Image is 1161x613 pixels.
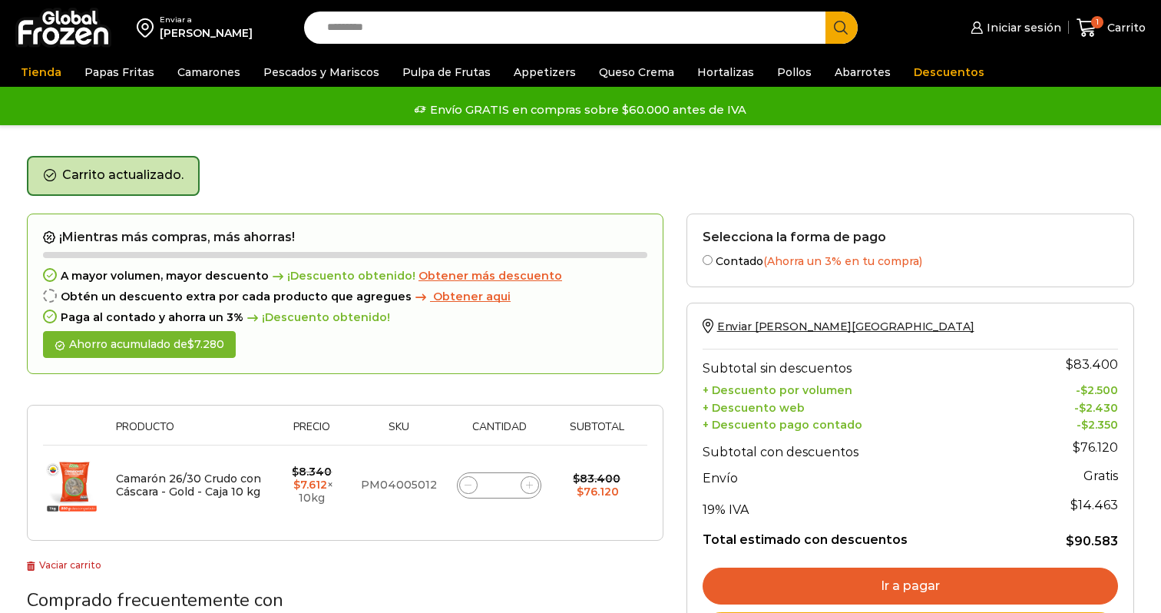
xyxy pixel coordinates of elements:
[412,290,511,303] a: Obtener aqui
[906,58,992,87] a: Descuentos
[690,58,762,87] a: Hortalizas
[43,230,647,245] h2: ¡Mientras más compras, más ahorras!
[292,465,332,479] bdi: 8.340
[717,320,974,333] span: Enviar [PERSON_NAME][GEOGRAPHIC_DATA]
[703,320,974,333] a: Enviar [PERSON_NAME][GEOGRAPHIC_DATA]
[418,270,562,283] a: Obtener más descuento
[256,58,387,87] a: Pescados y Mariscos
[1083,469,1118,483] strong: Gratis
[433,290,511,303] span: Obtener aqui
[703,255,713,265] input: Contado(Ahorra un 3% en tu compra)
[703,568,1118,605] a: Ir a pagar
[1081,418,1088,432] span: $
[1103,20,1146,35] span: Carrito
[27,559,101,571] a: Vaciar carrito
[573,472,620,485] bdi: 83.400
[1080,383,1087,397] span: $
[43,290,647,303] div: Obtén un descuento extra por cada producto que agregues
[506,58,584,87] a: Appetizers
[983,20,1061,35] span: Iniciar sesión
[1091,16,1103,28] span: 1
[703,349,1024,379] th: Subtotal sin descuentos
[1073,440,1118,455] bdi: 76.120
[395,58,498,87] a: Pulpa de Frutas
[825,12,858,44] button: Search button
[13,58,69,87] a: Tienda
[577,485,584,499] span: $
[77,58,162,87] a: Papas Fritas
[43,331,236,358] div: Ahorro acumulado de
[187,337,194,351] span: $
[577,485,619,499] bdi: 76.120
[292,465,299,479] span: $
[1066,534,1074,548] span: $
[1070,498,1078,512] span: $
[271,446,352,525] td: × 10kg
[1079,401,1118,415] bdi: 2.430
[243,311,390,324] span: ¡Descuento obtenido!
[1066,357,1118,372] bdi: 83.400
[27,156,200,196] div: Carrito actualizado.
[27,588,283,612] span: Comprado frecuentemente con
[703,379,1024,397] th: + Descuento por volumen
[703,520,1024,549] th: Total estimado con descuentos
[170,58,248,87] a: Camarones
[1066,534,1118,548] bdi: 90.583
[108,421,271,445] th: Producto
[293,478,300,492] span: $
[591,58,682,87] a: Queso Crema
[353,446,445,525] td: PM04005012
[269,270,415,283] span: ¡Descuento obtenido!
[554,421,640,445] th: Subtotal
[293,478,327,492] bdi: 7.612
[1024,397,1118,415] td: -
[187,337,224,351] bdi: 7.280
[703,432,1024,463] th: Subtotal con descuentos
[967,12,1060,43] a: Iniciar sesión
[769,58,819,87] a: Pollos
[703,252,1118,268] label: Contado
[703,463,1024,490] th: Envío
[1070,498,1118,512] span: 14.463
[703,489,1024,520] th: 19% IVA
[1024,415,1118,432] td: -
[488,475,510,496] input: Product quantity
[703,415,1024,432] th: + Descuento pago contado
[1080,383,1118,397] bdi: 2.500
[444,421,554,445] th: Cantidad
[1081,418,1118,432] bdi: 2.350
[116,472,261,499] a: Camarón 26/30 Crudo con Cáscara - Gold - Caja 10 kg
[1077,10,1146,46] a: 1 Carrito
[160,25,253,41] div: [PERSON_NAME]
[160,15,253,25] div: Enviar a
[1079,401,1086,415] span: $
[573,472,580,485] span: $
[43,270,647,283] div: A mayor volumen, mayor descuento
[1066,357,1073,372] span: $
[703,397,1024,415] th: + Descuento web
[703,230,1118,244] h2: Selecciona la forma de pago
[43,311,647,324] div: Paga al contado y ahorra un 3%
[137,15,160,41] img: address-field-icon.svg
[1073,440,1080,455] span: $
[353,421,445,445] th: Sku
[763,254,922,268] span: (Ahorra un 3% en tu compra)
[271,421,352,445] th: Precio
[827,58,898,87] a: Abarrotes
[1024,379,1118,397] td: -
